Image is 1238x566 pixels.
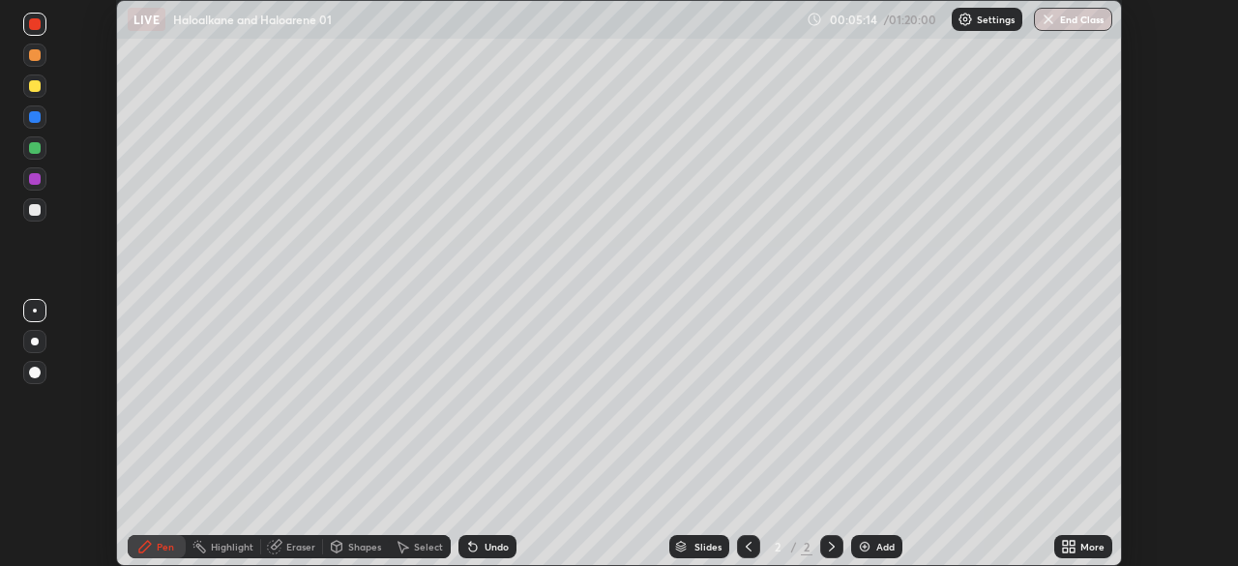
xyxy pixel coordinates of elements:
[857,539,872,554] img: add-slide-button
[485,542,509,551] div: Undo
[977,15,1015,24] p: Settings
[348,542,381,551] div: Shapes
[133,12,160,27] p: LIVE
[211,542,253,551] div: Highlight
[694,542,722,551] div: Slides
[1041,12,1056,27] img: end-class-cross
[1034,8,1112,31] button: End Class
[173,12,332,27] p: Haloalkane and Haloarene 01
[768,541,787,552] div: 2
[958,12,973,27] img: class-settings-icons
[791,541,797,552] div: /
[414,542,443,551] div: Select
[157,542,174,551] div: Pen
[801,538,812,555] div: 2
[286,542,315,551] div: Eraser
[1080,542,1105,551] div: More
[876,542,895,551] div: Add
